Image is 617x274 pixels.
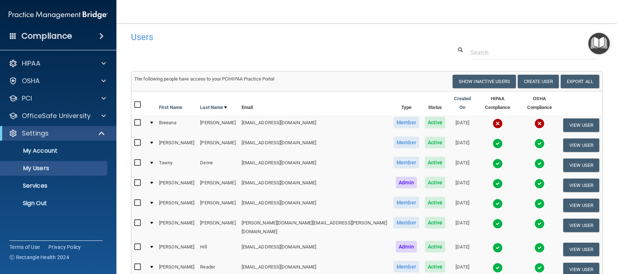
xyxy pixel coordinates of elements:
[453,75,516,88] button: Show Inactive Users
[425,217,446,228] span: Active
[159,103,182,112] a: First Name
[197,115,238,135] td: [PERSON_NAME]
[156,215,197,239] td: [PERSON_NAME]
[493,263,503,273] img: tick.e7d51cea.svg
[156,239,197,259] td: [PERSON_NAME]
[197,195,238,215] td: [PERSON_NAME]
[534,263,545,273] img: tick.e7d51cea.svg
[22,59,40,68] p: HIPAA
[534,199,545,209] img: tick.e7d51cea.svg
[563,118,599,132] button: View User
[448,135,476,155] td: [DATE]
[534,243,545,253] img: tick.e7d51cea.svg
[200,103,227,112] a: Last Name
[563,158,599,172] button: View User
[197,175,238,195] td: [PERSON_NAME]
[22,129,49,138] p: Settings
[239,195,391,215] td: [EMAIL_ADDRESS][DOMAIN_NAME]
[22,94,32,103] p: PCI
[425,117,446,128] span: Active
[563,219,599,232] button: View User
[422,91,449,115] th: Status
[425,157,446,168] span: Active
[448,215,476,239] td: [DATE]
[534,158,545,169] img: tick.e7d51cea.svg
[131,32,402,42] h4: Users
[493,179,503,189] img: tick.e7d51cea.svg
[9,59,106,68] a: HIPAA
[563,243,599,256] button: View User
[519,91,560,115] th: OSHA Compliance
[156,115,197,135] td: Breeana
[156,135,197,155] td: [PERSON_NAME]
[391,91,422,115] th: Type
[448,115,476,135] td: [DATE]
[9,8,108,22] img: PMB logo
[425,261,446,273] span: Active
[493,158,503,169] img: tick.e7d51cea.svg
[5,147,104,154] p: My Account
[493,118,503,129] img: cross.ca9f0e7f.svg
[394,117,419,128] span: Member
[48,243,81,251] a: Privacy Policy
[448,195,476,215] td: [DATE]
[239,215,391,239] td: [PERSON_NAME][DOMAIN_NAME][EMAIL_ADDRESS][PERSON_NAME][DOMAIN_NAME]
[534,138,545,149] img: tick.e7d51cea.svg
[197,155,238,175] td: Deme
[518,75,559,88] button: Create User
[563,138,599,152] button: View User
[156,195,197,215] td: [PERSON_NAME]
[448,239,476,259] td: [DATE]
[239,155,391,175] td: [EMAIL_ADDRESS][DOMAIN_NAME]
[534,118,545,129] img: cross.ca9f0e7f.svg
[588,33,610,54] button: Open Resource Center
[134,76,275,82] span: The following people have access to your PCIHIPAA Practice Portal
[394,261,419,273] span: Member
[425,177,446,188] span: Active
[22,77,40,85] p: OSHA
[493,219,503,229] img: tick.e7d51cea.svg
[156,155,197,175] td: Tawny
[448,155,476,175] td: [DATE]
[239,175,391,195] td: [EMAIL_ADDRESS][DOMAIN_NAME]
[5,182,104,189] p: Services
[561,75,599,88] a: Export All
[394,197,419,208] span: Member
[21,31,72,41] h4: Compliance
[22,111,91,120] p: OfficeSafe University
[396,177,417,188] span: Admin
[239,135,391,155] td: [EMAIL_ADDRESS][DOMAIN_NAME]
[239,239,391,259] td: [EMAIL_ADDRESS][DOMAIN_NAME]
[477,91,519,115] th: HIPAA Compliance
[394,137,419,148] span: Member
[239,115,391,135] td: [EMAIL_ADDRESS][DOMAIN_NAME]
[394,217,419,228] span: Member
[493,199,503,209] img: tick.e7d51cea.svg
[197,239,238,259] td: Hill
[493,243,503,253] img: tick.e7d51cea.svg
[9,77,106,85] a: OSHA
[448,175,476,195] td: [DATE]
[394,157,419,168] span: Member
[9,111,106,120] a: OfficeSafe University
[493,138,503,149] img: tick.e7d51cea.svg
[563,179,599,192] button: View User
[197,215,238,239] td: [PERSON_NAME]
[9,94,106,103] a: PCI
[470,46,597,59] input: Search
[451,94,473,112] a: Created On
[239,91,391,115] th: Email
[396,241,417,253] span: Admin
[5,165,104,172] p: My Users
[5,200,104,207] p: Sign Out
[534,179,545,189] img: tick.e7d51cea.svg
[156,175,197,195] td: [PERSON_NAME]
[9,254,69,261] span: Ⓒ Rectangle Health 2024
[197,135,238,155] td: [PERSON_NAME]
[425,241,446,253] span: Active
[9,129,106,138] a: Settings
[534,219,545,229] img: tick.e7d51cea.svg
[425,197,446,208] span: Active
[563,199,599,212] button: View User
[425,137,446,148] span: Active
